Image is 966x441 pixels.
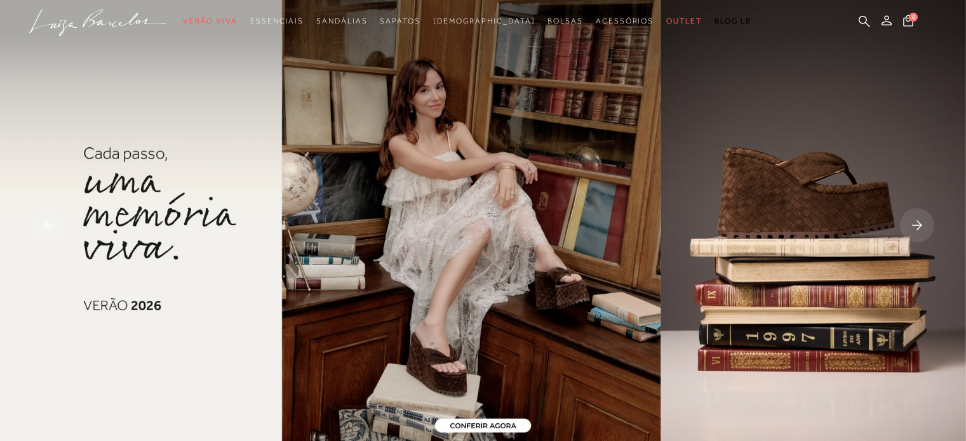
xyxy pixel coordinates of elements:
[183,10,238,33] a: noSubCategoriesText
[596,10,654,33] a: noSubCategoriesText
[714,10,751,33] a: BLOG LB
[316,16,367,25] span: Sandálias
[250,16,304,25] span: Essenciais
[899,14,917,31] button: 0
[183,16,238,25] span: Verão Viva
[316,10,367,33] a: noSubCategoriesText
[380,10,420,33] a: noSubCategoriesText
[433,16,535,25] span: [DEMOGRAPHIC_DATA]
[380,16,420,25] span: Sapatos
[596,16,654,25] span: Acessórios
[909,13,918,22] span: 0
[547,16,583,25] span: Bolsas
[433,10,535,33] a: noSubCategoriesText
[714,16,751,25] span: BLOG LB
[666,16,702,25] span: Outlet
[666,10,702,33] a: noSubCategoriesText
[547,10,583,33] a: noSubCategoriesText
[250,10,304,33] a: noSubCategoriesText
